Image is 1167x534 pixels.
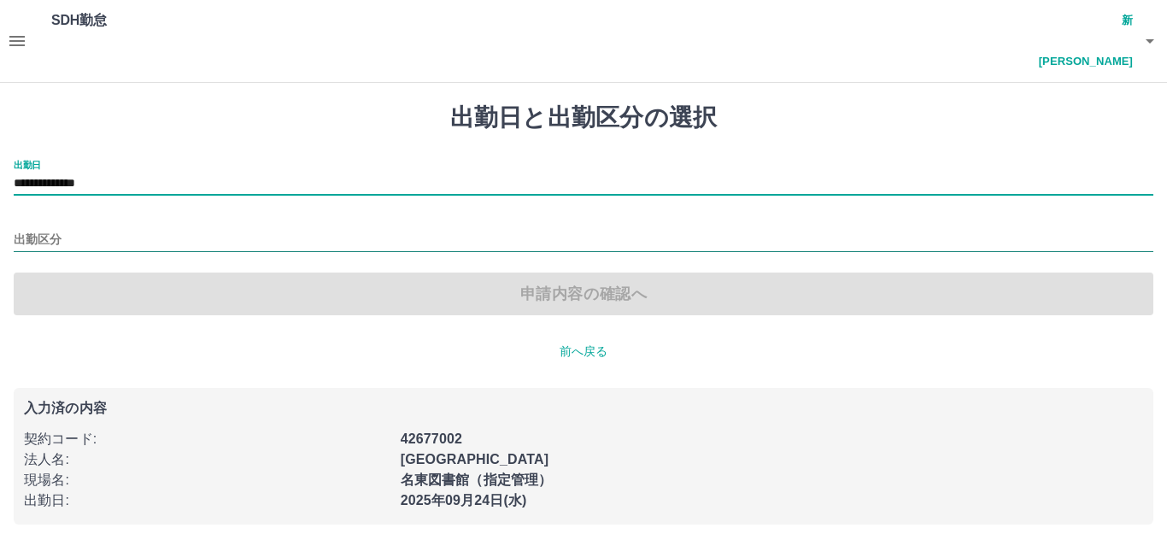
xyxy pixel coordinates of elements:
[24,470,390,490] p: 現場名 :
[14,343,1153,361] p: 前へ戻る
[401,493,527,508] b: 2025年09月24日(水)
[401,472,553,487] b: 名東図書館（指定管理）
[14,158,41,171] label: 出勤日
[24,490,390,511] p: 出勤日 :
[14,103,1153,132] h1: 出勤日と出勤区分の選択
[24,429,390,449] p: 契約コード :
[24,449,390,470] p: 法人名 :
[24,402,1143,415] p: 入力済の内容
[401,431,462,446] b: 42677002
[401,452,549,467] b: [GEOGRAPHIC_DATA]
